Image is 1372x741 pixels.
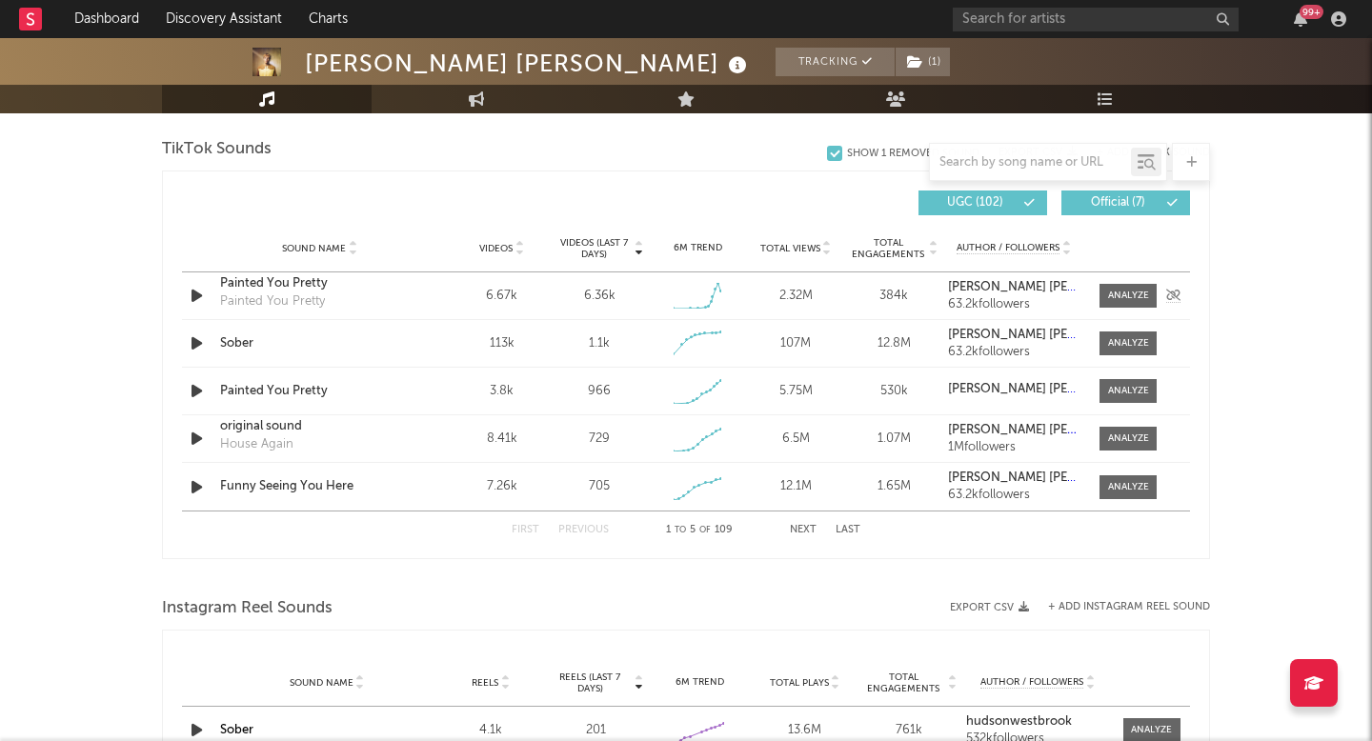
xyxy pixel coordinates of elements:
div: 1 5 109 [647,519,752,542]
a: [PERSON_NAME] [PERSON_NAME] [948,329,1080,342]
div: 6.36k [584,287,615,306]
span: UGC ( 102 ) [931,197,1019,209]
div: 761k [862,721,958,740]
span: to [675,526,686,534]
span: Instagram Reel Sounds [162,597,333,620]
div: 63.2k followers [948,298,1080,311]
div: 1.07M [850,430,938,449]
span: Videos [479,243,513,254]
div: [PERSON_NAME] [PERSON_NAME] [305,48,752,79]
div: 6.5M [752,430,840,449]
div: 13.6M [757,721,853,740]
div: Painted You Pretty [220,292,325,311]
a: original sound [220,417,419,436]
strong: [PERSON_NAME] [PERSON_NAME] [948,383,1147,395]
div: 2.32M [752,287,840,306]
div: 705 [589,477,610,496]
button: + Add Instagram Reel Sound [1048,602,1210,612]
span: Total Views [760,243,820,254]
button: Previous [558,525,609,535]
strong: [PERSON_NAME] [PERSON_NAME] [948,471,1147,484]
span: Reels (last 7 days) [548,671,632,694]
a: hudsonwestbrook [966,715,1109,729]
span: Author / Followers [980,676,1083,689]
div: 8.41k [457,430,546,449]
div: 12.8M [850,334,938,353]
div: 4.1k [443,721,538,740]
a: [PERSON_NAME] [PERSON_NAME] [948,383,1080,396]
div: 12.1M [752,477,840,496]
a: [PERSON_NAME] [PERSON_NAME] [948,281,1080,294]
a: Sober [220,334,419,353]
span: Sound Name [290,677,353,689]
button: First [512,525,539,535]
div: 1M followers [948,441,1080,454]
span: Videos (last 7 days) [555,237,633,260]
div: 113k [457,334,546,353]
button: Official(7) [1061,190,1190,215]
div: 3.8k [457,382,546,401]
div: 63.2k followers [948,489,1080,502]
strong: [PERSON_NAME] [PERSON_NAME] [948,329,1147,341]
a: Sober [220,724,253,736]
span: Author / Followers [957,242,1059,254]
span: Total Engagements [862,671,946,694]
span: Sound Name [282,243,346,254]
div: 201 [548,721,643,740]
span: Official ( 7 ) [1074,197,1161,209]
strong: hudsonwestbrook [966,715,1072,728]
button: 99+ [1294,11,1307,27]
span: Total Plays [770,677,829,689]
a: Painted You Pretty [220,274,419,293]
div: House Again [220,435,293,454]
span: Total Engagements [850,237,927,260]
div: 63.2k followers [948,346,1080,359]
div: 729 [589,430,610,449]
button: Tracking [776,48,895,76]
a: Painted You Pretty [220,382,419,401]
div: 6M Trend [653,675,748,690]
div: 99 + [1300,5,1323,19]
div: + Add Instagram Reel Sound [1029,602,1210,612]
a: [PERSON_NAME] [PERSON_NAME] [948,424,1080,437]
div: 530k [850,382,938,401]
div: 1.1k [589,334,610,353]
span: TikTok Sounds [162,138,272,161]
input: Search by song name or URL [930,155,1131,170]
div: 384k [850,287,938,306]
div: 6M Trend [654,241,742,255]
button: Export CSV [950,602,1029,613]
div: 966 [588,382,611,401]
span: ( 1 ) [895,48,951,76]
div: 7.26k [457,477,546,496]
a: Funny Seeing You Here [220,477,419,496]
span: Reels [472,677,498,689]
button: Next [790,525,817,535]
span: of [699,526,711,534]
div: 1.65M [850,477,938,496]
button: Last [836,525,860,535]
button: UGC(102) [918,190,1047,215]
div: 5.75M [752,382,840,401]
strong: [PERSON_NAME] [PERSON_NAME] [948,281,1147,293]
div: 6.67k [457,287,546,306]
button: (1) [896,48,950,76]
strong: [PERSON_NAME] [PERSON_NAME] [948,424,1147,436]
div: 107M [752,334,840,353]
input: Search for artists [953,8,1239,31]
a: [PERSON_NAME] [PERSON_NAME] [948,471,1080,485]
